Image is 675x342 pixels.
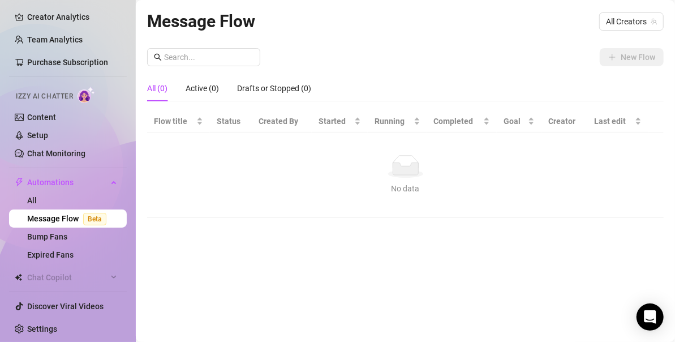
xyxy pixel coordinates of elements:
[434,115,481,127] span: Completed
[83,213,106,225] span: Beta
[27,35,83,44] a: Team Analytics
[16,91,73,102] span: Izzy AI Chatter
[27,113,56,122] a: Content
[637,303,664,331] div: Open Intercom Messenger
[27,302,104,311] a: Discover Viral Videos
[587,110,648,132] th: Last edit
[147,8,255,35] article: Message Flow
[368,110,427,132] th: Running
[27,268,108,287] span: Chat Copilot
[27,131,48,140] a: Setup
[27,250,74,259] a: Expired Fans
[27,324,57,334] a: Settings
[27,8,118,26] a: Creator Analytics
[27,58,108,67] a: Purchase Subscription
[375,115,411,127] span: Running
[319,115,352,127] span: Started
[252,110,312,132] th: Created By
[600,48,664,66] button: New Flow
[27,149,85,158] a: Chat Monitoring
[164,51,253,63] input: Search...
[651,18,657,25] span: team
[186,82,219,95] div: Active (0)
[154,53,162,61] span: search
[504,115,526,127] span: Goal
[497,110,541,132] th: Goal
[237,82,311,95] div: Drafts or Stopped (0)
[594,115,633,127] span: Last edit
[154,115,194,127] span: Flow title
[427,110,497,132] th: Completed
[27,196,37,205] a: All
[158,182,652,195] div: No data
[147,82,167,95] div: All (0)
[606,13,657,30] span: All Creators
[27,214,111,223] a: Message FlowBeta
[210,110,252,132] th: Status
[78,87,95,103] img: AI Chatter
[27,173,108,191] span: Automations
[15,178,24,187] span: thunderbolt
[541,110,587,132] th: Creator
[147,110,210,132] th: Flow title
[27,232,67,241] a: Bump Fans
[15,273,22,281] img: Chat Copilot
[312,110,368,132] th: Started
